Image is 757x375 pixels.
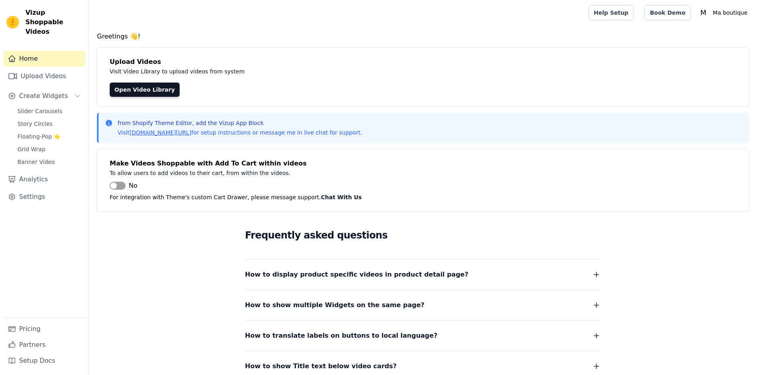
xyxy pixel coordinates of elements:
[245,361,601,372] button: How to show Title text below video cards?
[13,131,85,142] a: Floating-Pop ⭐
[110,83,180,97] a: Open Video Library
[118,129,362,137] p: Visit for setup instructions or message me in live chat for support.
[245,330,601,341] button: How to translate labels on buttons to local language?
[3,337,85,353] a: Partners
[13,156,85,167] a: Banner Video
[25,8,82,37] span: Vizup Shoppable Videos
[17,133,60,140] span: Floating-Pop ⭐
[17,158,55,166] span: Banner Video
[3,189,85,205] a: Settings
[13,106,85,117] a: Slider Carousels
[245,227,601,243] h2: Frequently asked questions
[129,181,137,190] span: No
[17,145,45,153] span: Grid Wrap
[245,361,397,372] span: How to show Title text below video cards?
[3,353,85,369] a: Setup Docs
[245,300,425,311] span: How to show multiple Widgets on the same page?
[110,181,137,190] button: No
[6,16,19,29] img: Vizup
[589,5,633,20] a: Help Setup
[110,168,466,178] p: To allow users to add videos to their cart, from within the videos.
[19,91,68,101] span: Create Widgets
[13,118,85,129] a: Story Circles
[645,5,690,20] a: Book Demo
[700,9,706,17] text: M
[97,32,749,41] h4: Greetings 👋!
[710,6,751,20] p: Ma boutique
[13,144,85,155] a: Grid Wrap
[245,300,601,311] button: How to show multiple Widgets on the same page?
[110,192,736,202] p: For integration with Theme's custom Cart Drawer, please message support.
[130,129,192,136] a: [DOMAIN_NAME][URL]
[118,119,362,127] p: from Shopify Theme Editor, add the Vizup App Block
[321,192,362,202] button: Chat With Us
[110,57,736,67] h4: Upload Videos
[17,120,52,128] span: Story Circles
[697,6,751,20] button: M Ma boutique
[110,159,736,168] h4: Make Videos Shoppable with Add To Cart within videos
[3,321,85,337] a: Pricing
[245,330,438,341] span: How to translate labels on buttons to local language?
[3,51,85,67] a: Home
[245,269,469,280] span: How to display product specific videos in product detail page?
[245,269,601,280] button: How to display product specific videos in product detail page?
[17,107,62,115] span: Slider Carousels
[3,88,85,104] button: Create Widgets
[3,68,85,84] a: Upload Videos
[3,171,85,187] a: Analytics
[110,67,466,76] p: Visit Video Library to upload videos from system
